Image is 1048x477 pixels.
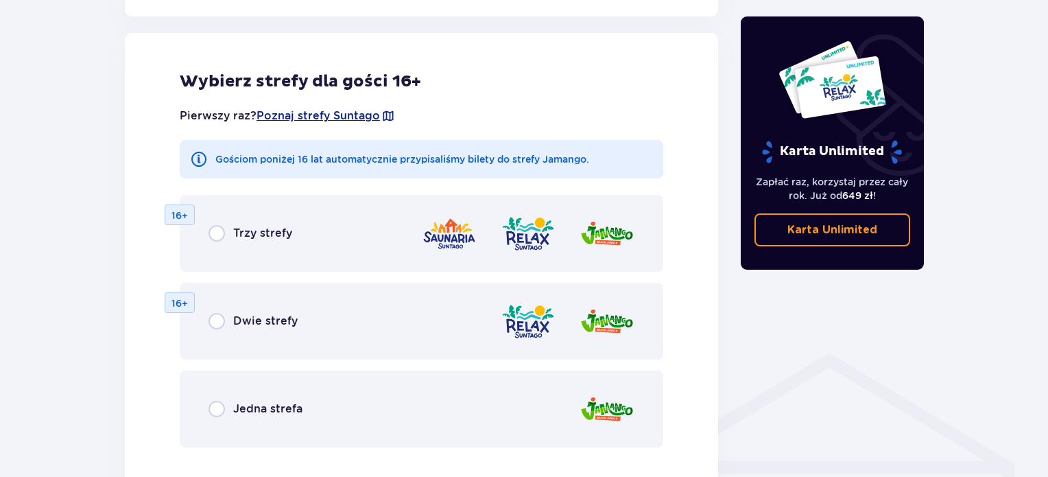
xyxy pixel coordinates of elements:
p: 16+ [171,296,188,310]
p: Pierwszy raz? [180,108,395,124]
img: zone logo [580,302,634,341]
p: 16+ [171,209,188,222]
img: zone logo [501,214,556,253]
img: zone logo [580,390,634,429]
p: Zapłać raz, korzystaj przez cały rok. Już od ! [754,175,911,202]
p: Karta Unlimited [787,222,877,237]
p: Wybierz strefy dla gości 16+ [180,71,663,92]
p: Trzy strefy [233,226,292,241]
a: Karta Unlimited [754,213,911,246]
p: Dwie strefy [233,314,298,329]
a: Poznaj strefy Suntago [257,108,380,124]
img: zone logo [501,302,556,341]
span: 649 zł [842,190,873,201]
p: Gościom poniżej 16 lat automatycznie przypisaliśmy bilety do strefy Jamango. [215,152,589,166]
img: zone logo [580,214,634,253]
p: Karta Unlimited [761,140,903,164]
p: Jedna strefa [233,402,302,417]
img: zone logo [422,214,477,253]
